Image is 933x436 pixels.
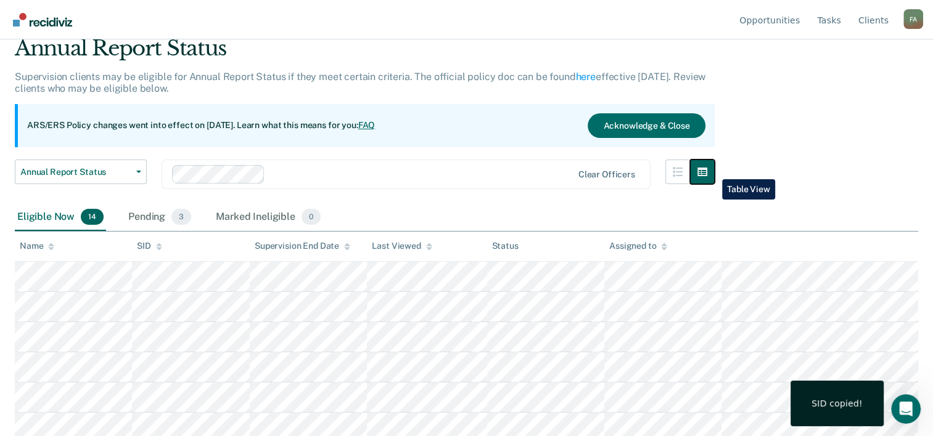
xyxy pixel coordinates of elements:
[15,71,705,94] p: Supervision clients may be eligible for Annual Report Status if they meet certain criteria. The o...
[137,241,162,251] div: SID
[20,241,54,251] div: Name
[609,241,667,251] div: Assigned to
[903,9,923,29] button: Profile dropdown button
[576,71,596,83] a: here
[255,241,350,251] div: Supervision End Date
[126,204,194,231] div: Pending3
[578,169,635,180] div: Clear officers
[27,119,375,132] p: ARS/ERS Policy changes went into effect on [DATE]. Learn what this means for you:
[171,209,191,225] span: 3
[81,209,104,225] span: 14
[15,36,715,71] div: Annual Report Status
[20,167,131,177] span: Annual Report Status
[15,204,106,231] div: Eligible Now14
[812,398,863,409] div: SID copied!
[302,209,321,225] span: 0
[15,159,147,184] button: Annual Report Status
[588,113,705,138] button: Acknowledge & Close
[891,394,921,424] iframe: Intercom live chat
[213,204,323,231] div: Marked Ineligible0
[13,13,72,26] img: Recidiviz
[358,120,376,130] a: FAQ
[903,9,923,29] div: F A
[492,241,519,251] div: Status
[372,241,432,251] div: Last Viewed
